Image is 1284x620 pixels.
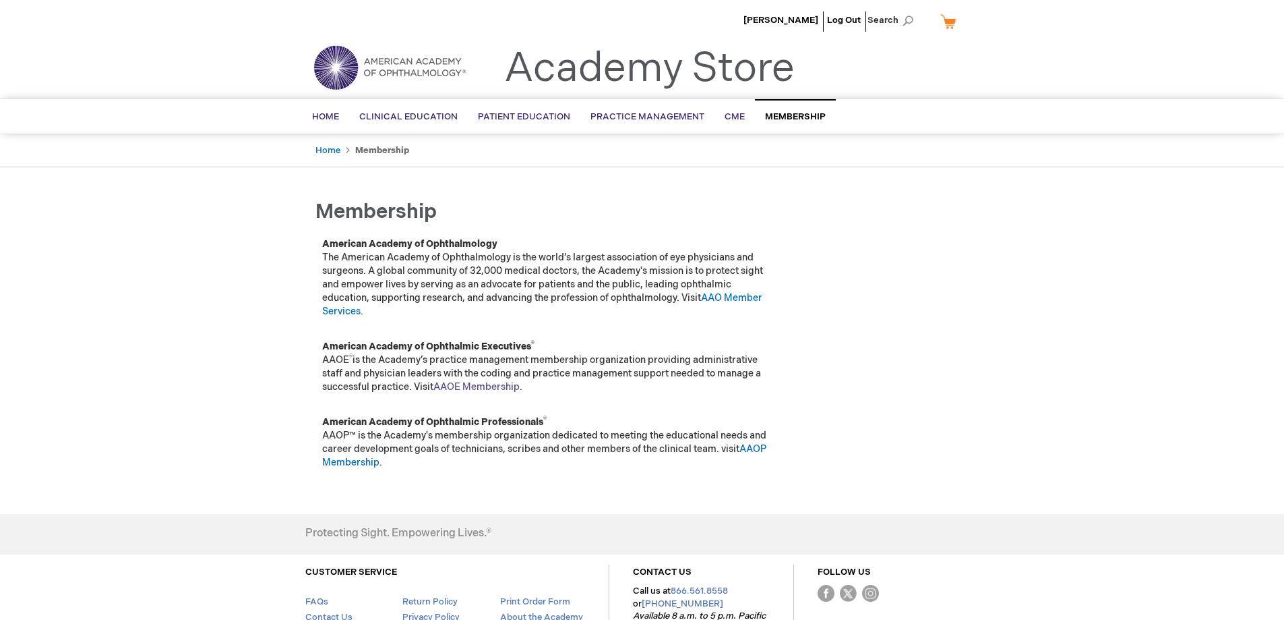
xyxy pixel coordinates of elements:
[867,7,919,34] span: Search
[315,145,340,156] a: Home
[322,341,534,352] strong: American Academy of Ophthalmic Executives
[500,596,570,607] a: Print Order Form
[322,416,774,470] p: AAOP™ is the Academy's membership organization dedicated to meeting the educational needs and car...
[765,111,826,122] span: Membership
[322,340,774,394] p: AAOE is the Academy’s practice management membership organization providing administrative staff ...
[590,111,704,122] span: Practice Management
[359,111,458,122] span: Clinical Education
[818,567,871,577] a: FOLLOW US
[322,237,774,318] p: The American Academy of Ophthalmology is the world’s largest association of eye physicians and su...
[725,111,745,122] span: CME
[504,45,795,93] a: Academy Store
[840,585,857,602] img: Twitter
[305,567,397,577] a: CUSTOMER SERVICE
[478,111,570,122] span: Patient Education
[633,567,692,577] a: CONTACT US
[671,586,728,596] a: 866.561.8558
[349,354,353,362] sup: ®
[402,596,458,607] a: Return Policy
[315,200,437,224] span: Membership
[433,381,520,393] a: AAOE Membership
[305,528,491,540] h4: Protecting Sight. Empowering Lives.®
[322,238,497,250] strong: American Academy of Ophthalmology
[305,596,328,607] a: FAQs
[322,416,547,428] strong: American Academy of Ophthalmic Professionals
[827,15,861,26] a: Log Out
[312,111,339,122] span: Home
[818,585,834,602] img: Facebook
[862,585,879,602] img: instagram
[743,15,818,26] a: [PERSON_NAME]
[642,598,723,609] a: [PHONE_NUMBER]
[355,145,409,156] strong: Membership
[543,416,547,424] sup: ®
[531,340,534,348] sup: ®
